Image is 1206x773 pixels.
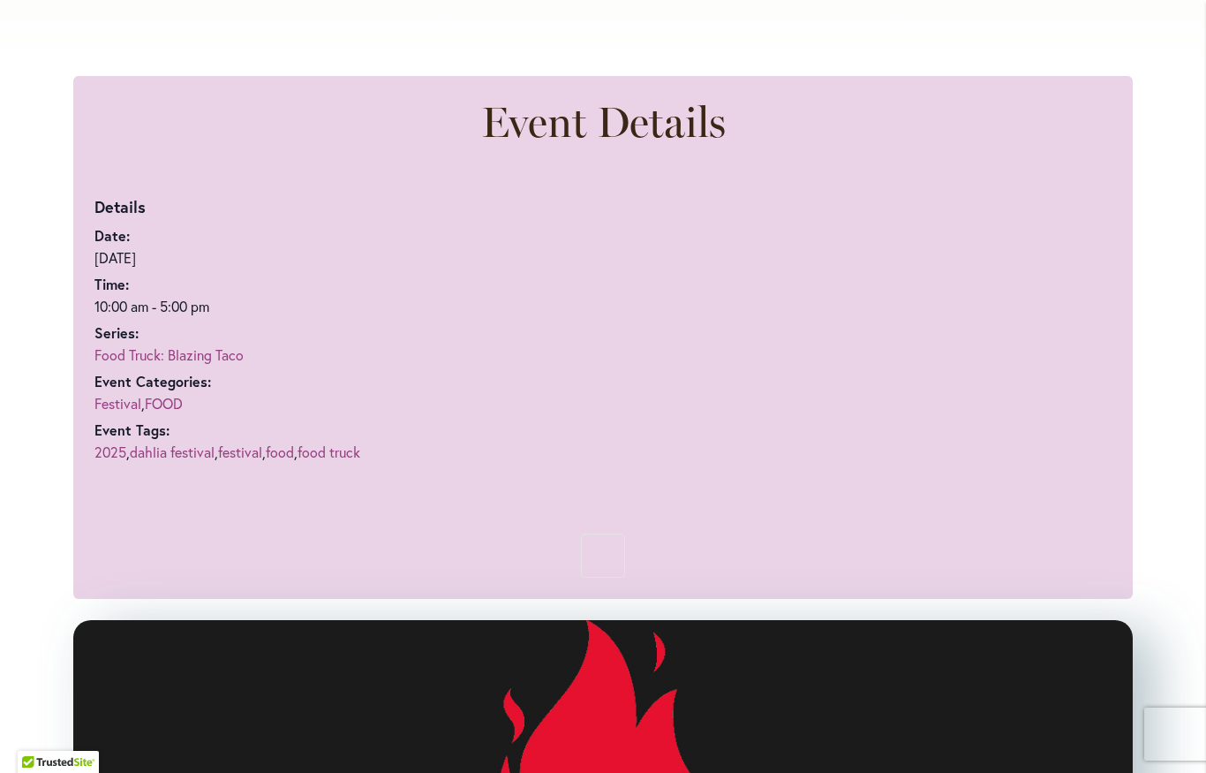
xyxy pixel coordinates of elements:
a: food [266,443,294,461]
dt: Date: [94,229,409,243]
div: 2025-09-24 [94,296,409,317]
a: Festival [94,394,141,413]
h3: Details [94,194,409,221]
h2: Event Details [94,97,1112,147]
a: FOOD [145,394,183,413]
dt: Time: [94,277,409,292]
a: 2025 [94,443,126,461]
dt: Series: [94,326,409,340]
a: food truck [298,443,360,461]
abbr: 2025-09-24 [94,248,136,267]
dt: Event Tags: [94,423,409,437]
a: dahlia festival [130,443,215,461]
dd: , [94,393,409,414]
a: festival [218,443,262,461]
dt: Event Categories: [94,375,409,389]
a: Food Truck: Blazing Taco [94,345,244,364]
iframe: Launch Accessibility Center [13,710,63,760]
div: 10:00 am - 5:00 pm [94,296,409,317]
dd: , , , , [94,442,409,463]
